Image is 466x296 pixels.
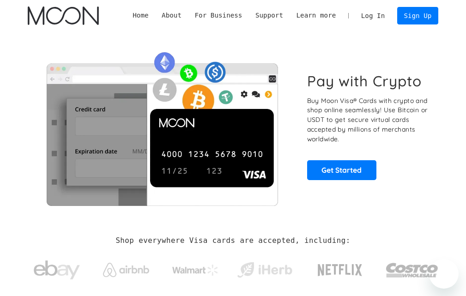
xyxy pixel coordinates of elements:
img: Moon Logo [28,6,99,24]
div: Support [249,11,290,20]
a: Airbnb [97,254,155,282]
div: Learn more [297,11,336,20]
iframe: Button to launch messaging window [429,259,459,289]
a: home [28,6,99,24]
h1: Pay with Crypto [307,72,422,90]
a: Sign Up [397,7,438,25]
div: Learn more [290,11,342,20]
div: About [155,11,188,20]
p: Buy Moon Visa® Cards with crypto and shop online seamlessly! Use Bitcoin or USDT to get secure vi... [307,96,430,144]
img: Netflix [317,259,363,282]
img: ebay [34,255,80,284]
a: Log In [355,7,392,24]
a: iHerb [236,251,294,285]
img: iHerb [236,260,294,280]
div: For Business [188,11,248,20]
a: Get Started [307,160,376,180]
a: ebay [28,246,86,289]
img: Costco [386,255,438,285]
a: Costco [386,246,438,290]
div: Support [255,11,283,20]
a: Netflix [305,249,375,286]
a: Walmart [166,255,224,280]
div: For Business [195,11,242,20]
img: Airbnb [103,263,149,277]
div: About [162,11,182,20]
a: Home [126,11,155,20]
h2: Shop everywhere Visa cards are accepted, including: [115,236,350,245]
img: Walmart [172,265,218,276]
img: Moon Cards let you spend your crypto anywhere Visa is accepted. [28,47,296,206]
